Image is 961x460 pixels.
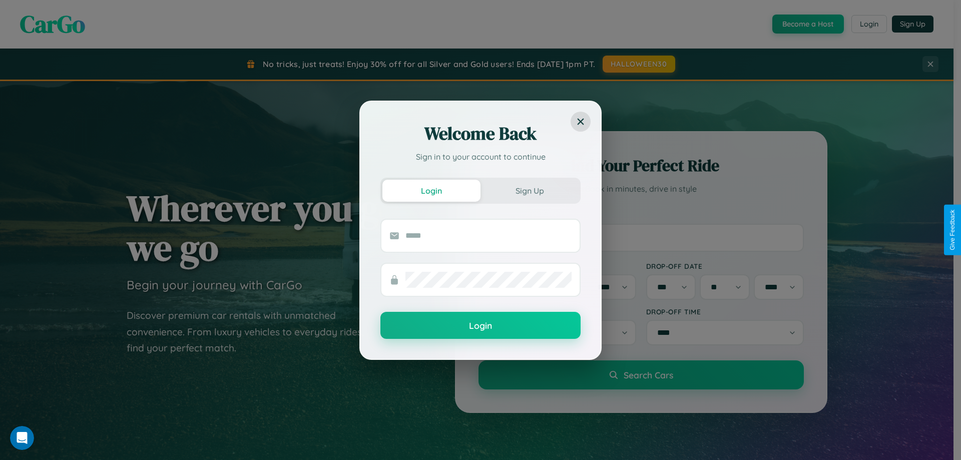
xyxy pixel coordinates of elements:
[380,122,581,146] h2: Welcome Back
[380,312,581,339] button: Login
[380,151,581,163] p: Sign in to your account to continue
[480,180,579,202] button: Sign Up
[949,210,956,250] div: Give Feedback
[10,426,34,450] iframe: Intercom live chat
[382,180,480,202] button: Login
